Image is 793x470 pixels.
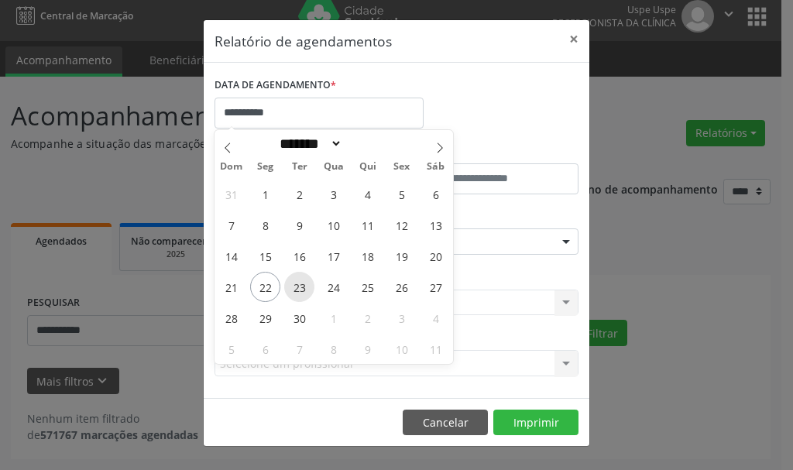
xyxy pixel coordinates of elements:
span: Setembro 9, 2025 [284,210,314,240]
button: Close [558,20,589,58]
span: Outubro 10, 2025 [386,334,417,364]
span: Setembro 23, 2025 [284,272,314,302]
span: Setembro 10, 2025 [318,210,348,240]
span: Setembro 17, 2025 [318,241,348,271]
span: Setembro 7, 2025 [216,210,246,240]
span: Setembro 28, 2025 [216,303,246,333]
span: Dom [215,162,249,172]
span: Agosto 31, 2025 [216,179,246,209]
span: Setembro 3, 2025 [318,179,348,209]
span: Ter [283,162,317,172]
span: Setembro 21, 2025 [216,272,246,302]
span: Setembro 25, 2025 [352,272,383,302]
span: Outubro 3, 2025 [386,303,417,333]
span: Setembro 29, 2025 [250,303,280,333]
span: Setembro 5, 2025 [386,179,417,209]
label: ATÉ [400,139,578,163]
span: Setembro 26, 2025 [386,272,417,302]
span: Outubro 9, 2025 [352,334,383,364]
span: Outubro 2, 2025 [352,303,383,333]
span: Setembro 24, 2025 [318,272,348,302]
span: Setembro 1, 2025 [250,179,280,209]
label: DATA DE AGENDAMENTO [215,74,336,98]
span: Setembro 19, 2025 [386,241,417,271]
span: Sex [385,162,419,172]
button: Cancelar [403,410,488,436]
h5: Relatório de agendamentos [215,31,392,51]
span: Setembro 4, 2025 [352,179,383,209]
span: Setembro 30, 2025 [284,303,314,333]
span: Qua [317,162,351,172]
select: Month [274,136,342,152]
span: Setembro 27, 2025 [421,272,451,302]
span: Outubro 8, 2025 [318,334,348,364]
span: Setembro 11, 2025 [352,210,383,240]
span: Setembro 20, 2025 [421,241,451,271]
button: Imprimir [493,410,578,436]
span: Outubro 6, 2025 [250,334,280,364]
span: Outubro 7, 2025 [284,334,314,364]
span: Setembro 6, 2025 [421,179,451,209]
span: Setembro 2, 2025 [284,179,314,209]
span: Sáb [419,162,453,172]
input: Year [342,136,393,152]
span: Qui [351,162,385,172]
span: Seg [249,162,283,172]
span: Setembro 12, 2025 [386,210,417,240]
span: Setembro 15, 2025 [250,241,280,271]
span: Outubro 5, 2025 [216,334,246,364]
span: Setembro 22, 2025 [250,272,280,302]
span: Setembro 14, 2025 [216,241,246,271]
span: Setembro 8, 2025 [250,210,280,240]
span: Setembro 18, 2025 [352,241,383,271]
span: Outubro 1, 2025 [318,303,348,333]
span: Setembro 16, 2025 [284,241,314,271]
span: Outubro 11, 2025 [421,334,451,364]
span: Outubro 4, 2025 [421,303,451,333]
span: Setembro 13, 2025 [421,210,451,240]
